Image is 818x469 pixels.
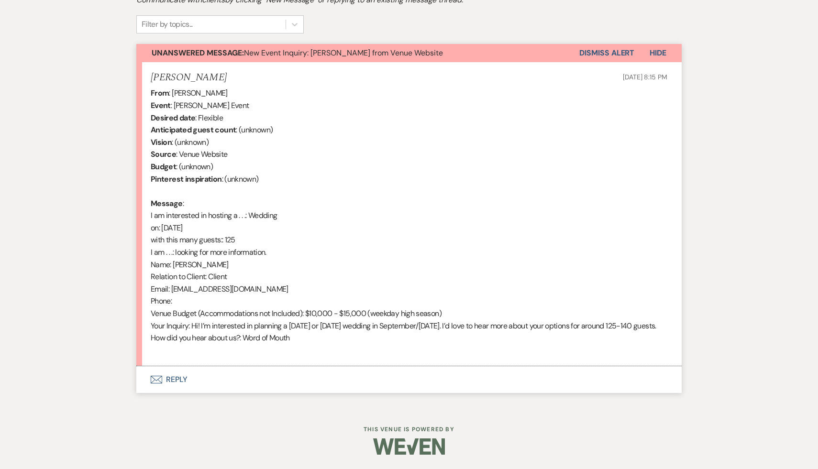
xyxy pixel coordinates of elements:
[579,44,634,62] button: Dismiss Alert
[623,73,667,81] span: [DATE] 8:15 PM
[151,72,227,84] h5: [PERSON_NAME]
[136,366,682,393] button: Reply
[151,125,236,135] b: Anticipated guest count
[151,162,176,172] b: Budget
[151,198,183,208] b: Message
[151,137,172,147] b: Vision
[152,48,244,58] strong: Unanswered Message:
[152,48,443,58] span: New Event Inquiry: [PERSON_NAME] from Venue Website
[151,149,176,159] b: Source
[650,48,666,58] span: Hide
[151,174,222,184] b: Pinterest inspiration
[634,44,682,62] button: Hide
[151,87,667,356] div: : [PERSON_NAME] : [PERSON_NAME] Event : Flexible : (unknown) : (unknown) : Venue Website : (unkno...
[151,113,195,123] b: Desired date
[151,88,169,98] b: From
[151,100,171,110] b: Event
[373,430,445,463] img: Weven Logo
[142,19,193,30] div: Filter by topics...
[136,44,579,62] button: Unanswered Message:New Event Inquiry: [PERSON_NAME] from Venue Website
